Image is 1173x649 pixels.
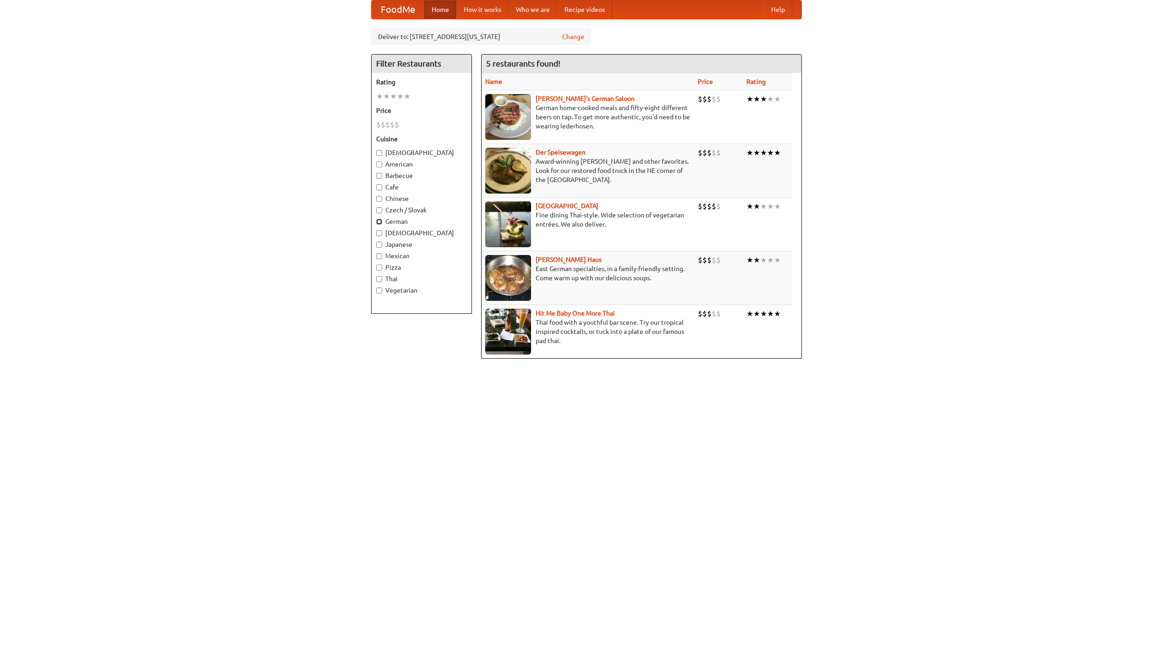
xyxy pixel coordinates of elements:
input: American [376,161,382,167]
p: East German specialties, in a family-friendly setting. Come warm up with our delicious soups. [485,264,691,283]
label: Barbecue [376,171,467,180]
label: Vegetarian [376,286,467,295]
li: $ [707,309,712,319]
li: ★ [767,255,774,265]
li: ★ [767,148,774,158]
a: FoodMe [372,0,424,19]
li: ★ [383,91,390,101]
label: [DEMOGRAPHIC_DATA] [376,148,467,157]
li: $ [376,120,381,130]
li: ★ [760,309,767,319]
li: $ [698,309,702,319]
a: Home [424,0,456,19]
li: ★ [390,91,397,101]
input: Thai [376,276,382,282]
h4: Filter Restaurants [372,55,471,73]
li: $ [716,255,721,265]
label: Czech / Slovak [376,205,467,215]
h5: Rating [376,78,467,87]
li: ★ [774,201,781,211]
li: ★ [774,255,781,265]
li: $ [716,201,721,211]
li: ★ [753,309,760,319]
label: Japanese [376,240,467,249]
li: $ [702,148,707,158]
b: Hit Me Baby One More Thai [536,310,615,317]
input: Chinese [376,196,382,202]
li: ★ [746,309,753,319]
p: Thai food with a youthful bar scene. Try our tropical inspired cocktails, or tuck into a plate of... [485,318,691,345]
li: $ [716,148,721,158]
a: [GEOGRAPHIC_DATA] [536,202,598,210]
li: $ [395,120,399,130]
input: Vegetarian [376,288,382,294]
label: Mexican [376,251,467,261]
li: ★ [774,309,781,319]
li: ★ [767,309,774,319]
label: German [376,217,467,226]
li: $ [712,255,716,265]
li: $ [702,255,707,265]
li: $ [712,148,716,158]
a: Der Speisewagen [536,149,586,156]
li: $ [716,309,721,319]
a: Help [764,0,792,19]
li: $ [707,148,712,158]
li: ★ [767,201,774,211]
li: $ [712,201,716,211]
img: esthers.jpg [485,94,531,140]
a: Rating [746,78,766,85]
h5: Price [376,106,467,115]
li: ★ [767,94,774,104]
a: Who we are [509,0,557,19]
li: ★ [760,148,767,158]
b: [PERSON_NAME]'s German Saloon [536,95,635,102]
label: Cafe [376,183,467,192]
input: Barbecue [376,173,382,179]
input: Japanese [376,242,382,248]
p: German home-cooked meals and fifty-eight different beers on tap. To get more authentic, you'd nee... [485,103,691,131]
li: $ [707,201,712,211]
img: kohlhaus.jpg [485,255,531,301]
label: Pizza [376,263,467,272]
p: Fine dining Thai-style. Wide selection of vegetarian entrées. We also deliver. [485,211,691,229]
a: Name [485,78,502,85]
li: $ [707,94,712,104]
input: Czech / Slovak [376,207,382,213]
a: Price [698,78,713,85]
input: Mexican [376,253,382,259]
li: ★ [753,148,760,158]
img: babythai.jpg [485,309,531,355]
img: satay.jpg [485,201,531,247]
input: [DEMOGRAPHIC_DATA] [376,150,382,156]
li: ★ [746,94,753,104]
li: ★ [760,201,767,211]
li: ★ [760,255,767,265]
li: $ [385,120,390,130]
li: ★ [774,94,781,104]
ng-pluralize: 5 restaurants found! [486,59,560,68]
li: $ [702,309,707,319]
li: ★ [397,91,404,101]
li: $ [707,255,712,265]
label: Thai [376,274,467,283]
a: Recipe videos [557,0,612,19]
li: ★ [746,255,753,265]
li: $ [716,94,721,104]
li: ★ [774,148,781,158]
li: ★ [746,201,753,211]
li: ★ [404,91,411,101]
a: [PERSON_NAME] Haus [536,256,602,263]
li: ★ [753,201,760,211]
li: ★ [753,255,760,265]
li: $ [702,94,707,104]
li: $ [702,201,707,211]
li: $ [712,309,716,319]
li: $ [698,201,702,211]
li: $ [698,148,702,158]
a: How it works [456,0,509,19]
li: ★ [760,94,767,104]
